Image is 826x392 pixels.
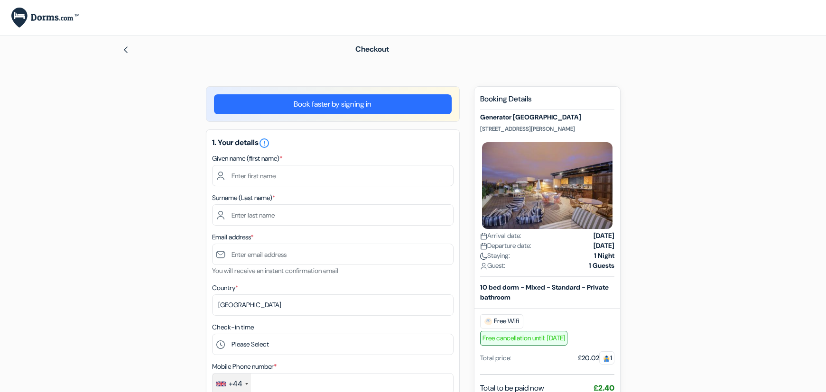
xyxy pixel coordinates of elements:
[480,353,511,363] div: Total price:
[355,44,389,54] span: Checkout
[480,314,523,328] span: Free Wifi
[480,233,487,240] img: calendar.svg
[212,232,253,242] label: Email address
[212,137,454,149] h5: 1. Your details
[480,261,505,271] span: Guest:
[212,362,277,372] label: Mobile Phone number
[122,46,130,54] img: left_arrow.svg
[212,322,254,332] label: Check-in time
[480,113,614,121] h5: Generator [GEOGRAPHIC_DATA]
[480,125,614,133] p: [STREET_ADDRESS][PERSON_NAME]
[480,243,487,250] img: calendar.svg
[214,94,452,114] a: Book faster by signing in
[212,283,238,293] label: Country
[480,263,487,270] img: user_icon.svg
[599,351,614,365] span: 1
[480,251,510,261] span: Staying:
[603,355,610,362] img: guest.svg
[480,253,487,260] img: moon.svg
[480,231,521,241] span: Arrival date:
[480,241,531,251] span: Departure date:
[212,204,454,226] input: Enter last name
[594,251,614,261] strong: 1 Night
[480,331,567,346] span: Free cancellation until: [DATE]
[259,137,270,147] a: error_outline
[11,8,79,28] img: Dorms.com
[212,266,338,275] small: You will receive an instant confirmation email
[578,353,614,363] div: £20.02
[212,154,282,164] label: Given name (first name)
[259,137,270,149] i: error_outline
[480,94,614,109] h5: Booking Details
[212,244,454,265] input: Enter email address
[212,193,275,203] label: Surname (Last name)
[484,318,492,325] img: free_wifi.svg
[229,378,242,390] div: +44
[589,261,614,271] strong: 1 Guests
[212,165,454,186] input: Enter first name
[594,241,614,251] strong: [DATE]
[594,231,614,241] strong: [DATE]
[480,283,609,301] b: 10 bed dorm - Mixed - Standard - Private bathroom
